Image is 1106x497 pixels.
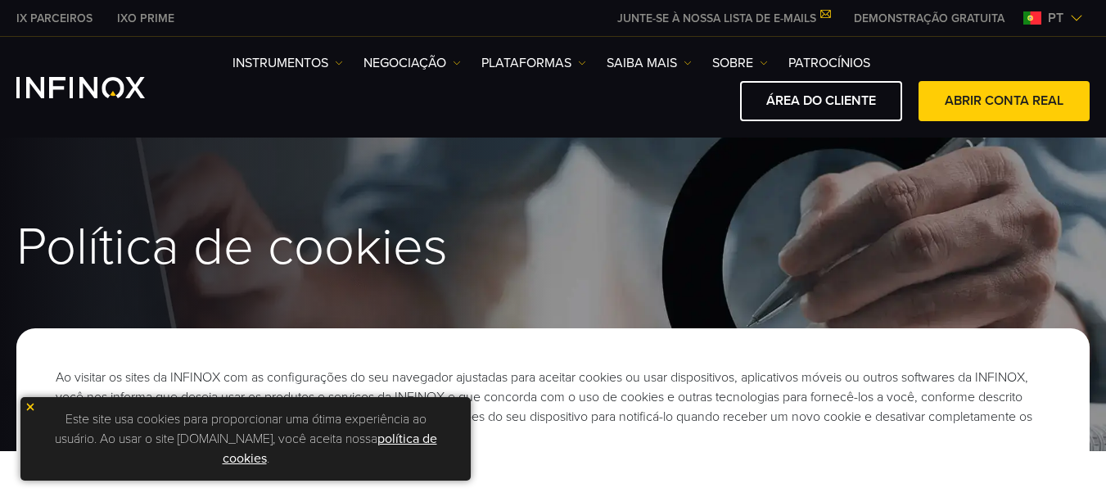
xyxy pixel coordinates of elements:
[712,53,768,73] a: SOBRE
[740,81,902,121] a: ÁREA DO CLIENTE
[788,53,870,73] a: Patrocínios
[232,53,343,73] a: Instrumentos
[842,10,1017,27] a: INFINOX MENU
[363,53,461,73] a: NEGOCIAÇÃO
[16,219,1090,275] h1: Política de cookies
[25,401,36,413] img: yellow close icon
[1041,8,1070,28] span: pt
[919,81,1090,121] a: ABRIR CONTA REAL
[29,405,463,472] p: Este site usa cookies para proporcionar uma ótima experiência ao usuário. Ao usar o site [DOMAIN_...
[56,368,1050,446] p: Ao visitar os sites da INFINOX com as configurações do seu navegador ajustadas para aceitar cooki...
[481,53,586,73] a: PLATAFORMAS
[607,53,692,73] a: Saiba mais
[105,10,187,27] a: INFINOX
[4,10,105,27] a: INFINOX
[16,77,183,98] a: INFINOX Logo
[56,459,1050,479] p: O que são cookies e como os usamos?
[605,11,842,25] a: JUNTE-SE À NOSSA LISTA DE E-MAILS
